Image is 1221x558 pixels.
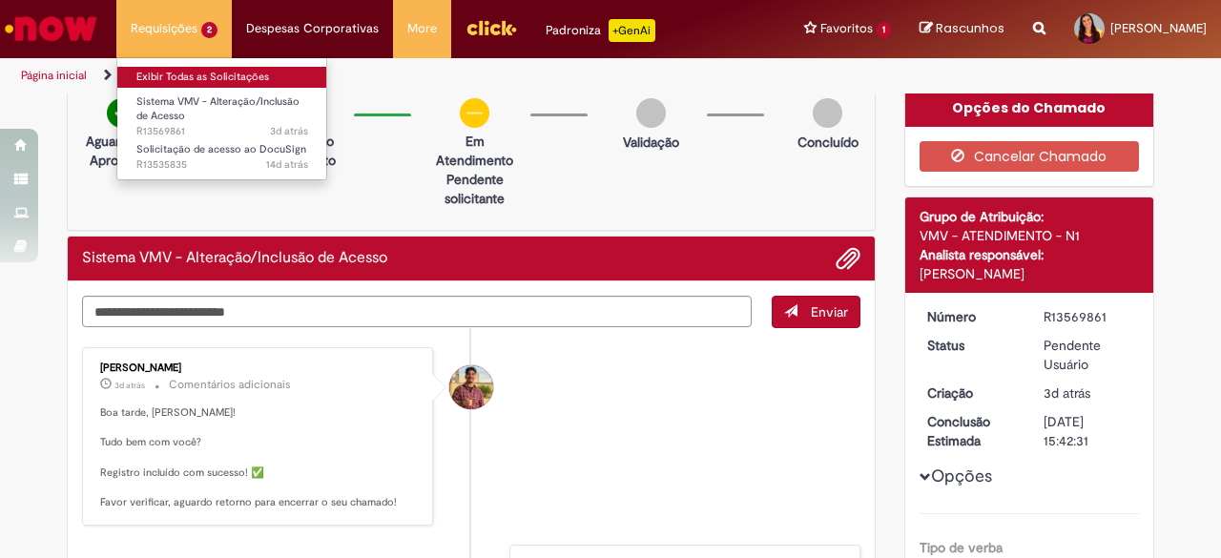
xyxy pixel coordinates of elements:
[920,264,1140,283] div: [PERSON_NAME]
[136,124,308,139] span: R13569861
[266,157,308,172] time: 15/09/2025 13:53:39
[920,539,1003,556] b: Tipo de verba
[449,365,493,409] div: Vitor Jeremias Da Silva
[407,19,437,38] span: More
[546,19,655,42] div: Padroniza
[2,10,100,48] img: ServiceNow
[936,19,1004,37] span: Rascunhos
[813,98,842,128] img: img-circle-grey.png
[913,383,1030,403] dt: Criação
[877,22,891,38] span: 1
[246,19,379,38] span: Despesas Corporativas
[201,22,217,38] span: 2
[117,92,327,133] a: Aberto R13569861 : Sistema VMV - Alteração/Inclusão de Acesso
[1044,307,1132,326] div: R13569861
[609,19,655,42] p: +GenAi
[117,67,327,88] a: Exibir Todas as Solicitações
[270,124,308,138] span: 3d atrás
[460,98,489,128] img: circle-minus.png
[913,336,1030,355] dt: Status
[14,58,799,93] ul: Trilhas de página
[428,132,521,170] p: Em Atendimento
[270,124,308,138] time: 26/09/2025 10:42:29
[920,141,1140,172] button: Cancelar Chamado
[114,380,145,391] time: 26/09/2025 16:31:20
[75,132,168,170] p: Aguardando Aprovação
[136,94,300,124] span: Sistema VMV - Alteração/Inclusão de Acesso
[107,98,136,128] img: check-circle-green.png
[117,139,327,175] a: Aberto R13535835 : Solicitação de acesso ao DocuSign
[1110,20,1207,36] span: [PERSON_NAME]
[82,250,387,267] h2: Sistema VMV - Alteração/Inclusão de Acesso Histórico de tíquete
[1044,384,1090,402] time: 26/09/2025 10:42:28
[820,19,873,38] span: Favoritos
[100,362,418,374] div: [PERSON_NAME]
[466,13,517,42] img: click_logo_yellow_360x200.png
[920,226,1140,245] div: VMV - ATENDIMENTO - N1
[1044,336,1132,374] div: Pendente Usuário
[114,380,145,391] span: 3d atrás
[905,89,1154,127] div: Opções do Chamado
[21,68,87,83] a: Página inicial
[100,405,418,510] p: Boa tarde, [PERSON_NAME]! Tudo bem com você? Registro incluído com sucesso! ✅ Favor verificar, ag...
[82,296,752,327] textarea: Digite sua mensagem aqui...
[136,142,306,156] span: Solicitação de acesso ao DocuSign
[920,245,1140,264] div: Analista responsável:
[131,19,197,38] span: Requisições
[913,307,1030,326] dt: Número
[169,377,291,393] small: Comentários adicionais
[772,296,860,328] button: Enviar
[811,303,848,320] span: Enviar
[636,98,666,128] img: img-circle-grey.png
[116,57,327,180] ul: Requisições
[428,170,521,208] p: Pendente solicitante
[920,207,1140,226] div: Grupo de Atribuição:
[623,133,679,152] p: Validação
[1044,384,1090,402] span: 3d atrás
[136,157,308,173] span: R13535835
[913,412,1030,450] dt: Conclusão Estimada
[1044,412,1132,450] div: [DATE] 15:42:31
[266,157,308,172] span: 14d atrás
[836,246,860,271] button: Adicionar anexos
[1044,383,1132,403] div: 26/09/2025 10:42:28
[797,133,859,152] p: Concluído
[920,20,1004,38] a: Rascunhos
